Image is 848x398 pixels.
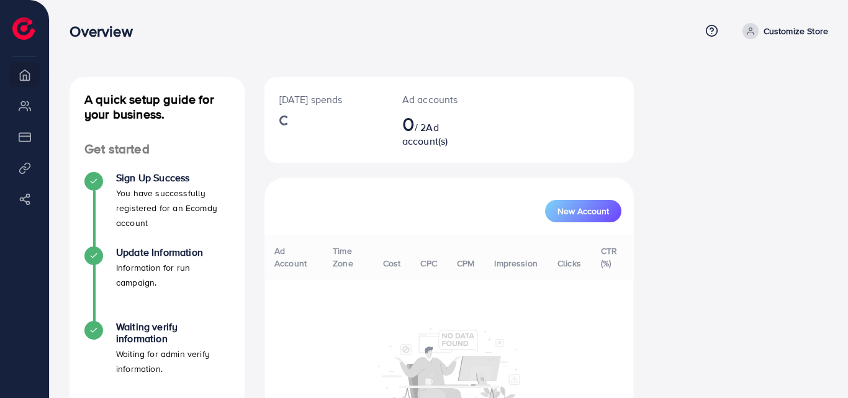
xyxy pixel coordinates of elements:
li: Sign Up Success [70,172,245,246]
a: Customize Store [737,23,828,39]
p: You have successfully registered for an Ecomdy account [116,186,230,230]
p: Waiting for admin verify information. [116,346,230,376]
h4: Get started [70,142,245,157]
h4: Update Information [116,246,230,258]
h3: Overview [70,22,142,40]
li: Update Information [70,246,245,321]
h4: Waiting verify information [116,321,230,345]
h4: Sign Up Success [116,172,230,184]
button: New Account [545,200,621,222]
p: [DATE] spends [279,92,372,107]
h4: A quick setup guide for your business. [70,92,245,122]
span: 0 [402,109,415,138]
p: Ad accounts [402,92,465,107]
span: New Account [557,207,609,215]
h2: / 2 [402,112,465,148]
img: logo [12,17,35,40]
li: Waiting verify information [70,321,245,396]
p: Information for run campaign. [116,260,230,290]
span: Ad account(s) [402,120,448,148]
p: Customize Store [764,24,828,38]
